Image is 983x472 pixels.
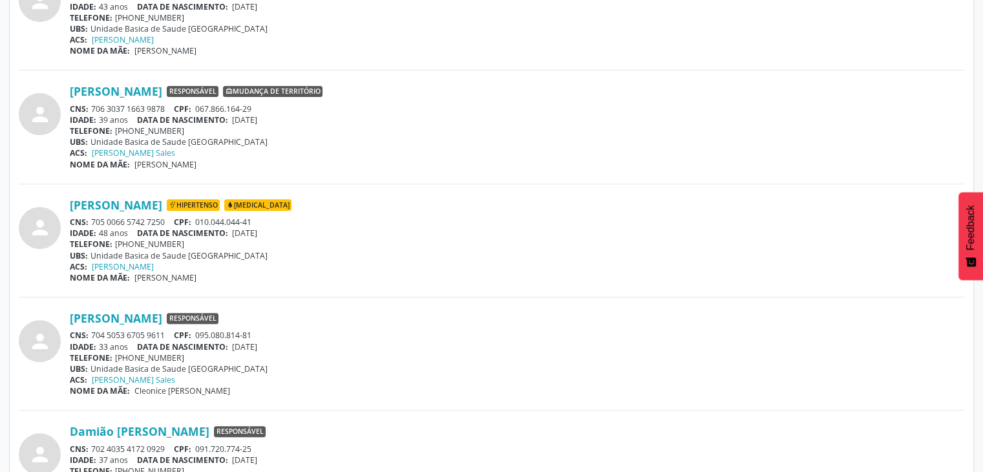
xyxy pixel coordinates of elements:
[28,216,52,239] i: person
[70,424,209,438] a: Damião [PERSON_NAME]
[70,103,964,114] div: 706 3037 1663 9878
[70,330,964,341] div: 704 5053 6705 9611
[174,103,191,114] span: CPF:
[70,374,87,385] span: ACS:
[195,444,251,455] span: 091.720.774-25
[70,272,130,283] span: NOME DA MÃE:
[195,330,251,341] span: 095.080.814-81
[70,45,130,56] span: NOME DA MÃE:
[70,136,88,147] span: UBS:
[70,198,162,212] a: [PERSON_NAME]
[70,125,964,136] div: [PHONE_NUMBER]
[70,103,89,114] span: CNS:
[28,330,52,353] i: person
[137,228,228,239] span: DATA DE NASCIMENTO:
[167,86,218,98] span: Responsável
[174,330,191,341] span: CPF:
[167,313,218,325] span: Responsável
[167,199,220,211] span: Hipertenso
[70,311,162,325] a: [PERSON_NAME]
[70,217,964,228] div: 705 0066 5742 7250
[137,455,228,466] span: DATA DE NASCIMENTO:
[70,261,87,272] span: ACS:
[134,45,196,56] span: [PERSON_NAME]
[70,341,96,352] span: IDADE:
[70,114,96,125] span: IDADE:
[70,136,964,147] div: Unidade Basica de Saude [GEOGRAPHIC_DATA]
[70,444,964,455] div: 702 4035 4172 0929
[232,114,257,125] span: [DATE]
[195,103,251,114] span: 067.866.164-29
[224,199,291,211] span: [MEDICAL_DATA]
[70,228,96,239] span: IDADE:
[70,385,130,396] span: NOME DA MÃE:
[70,159,130,170] span: NOME DA MÃE:
[92,147,175,158] a: [PERSON_NAME] Sales
[70,12,112,23] span: TELEFONE:
[70,352,964,363] div: [PHONE_NUMBER]
[134,159,196,170] span: [PERSON_NAME]
[70,352,112,363] span: TELEFONE:
[232,1,257,12] span: [DATE]
[232,228,257,239] span: [DATE]
[70,455,964,466] div: 37 anos
[70,34,87,45] span: ACS:
[232,341,257,352] span: [DATE]
[70,239,112,250] span: TELEFONE:
[70,23,964,34] div: Unidade Basica de Saude [GEOGRAPHIC_DATA]
[195,217,251,228] span: 010.044.044-41
[174,217,191,228] span: CPF:
[70,12,964,23] div: [PHONE_NUMBER]
[70,330,89,341] span: CNS:
[958,192,983,280] button: Feedback - Mostrar pesquisa
[70,250,964,261] div: Unidade Basica de Saude [GEOGRAPHIC_DATA]
[70,363,88,374] span: UBS:
[92,261,154,272] a: [PERSON_NAME]
[70,125,112,136] span: TELEFONE:
[70,147,87,158] span: ACS:
[965,205,977,250] span: Feedback
[28,103,52,126] i: person
[70,23,88,34] span: UBS:
[70,250,88,261] span: UBS:
[137,114,228,125] span: DATA DE NASCIMENTO:
[137,341,228,352] span: DATA DE NASCIMENTO:
[70,239,964,250] div: [PHONE_NUMBER]
[137,1,228,12] span: DATA DE NASCIMENTO:
[70,114,964,125] div: 39 anos
[70,84,162,98] a: [PERSON_NAME]
[92,34,154,45] a: [PERSON_NAME]
[223,86,322,98] span: Mudança de território
[70,1,96,12] span: IDADE:
[134,272,196,283] span: [PERSON_NAME]
[92,374,175,385] a: [PERSON_NAME] Sales
[70,1,964,12] div: 43 anos
[70,363,964,374] div: Unidade Basica de Saude [GEOGRAPHIC_DATA]
[70,341,964,352] div: 33 anos
[70,217,89,228] span: CNS:
[70,228,964,239] div: 48 anos
[174,444,191,455] span: CPF:
[70,444,89,455] span: CNS:
[214,426,266,438] span: Responsável
[70,455,96,466] span: IDADE:
[232,455,257,466] span: [DATE]
[134,385,230,396] span: Cleonice [PERSON_NAME]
